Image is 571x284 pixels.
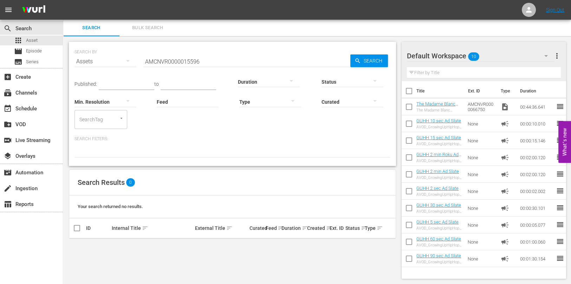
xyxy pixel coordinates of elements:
[416,209,462,214] div: AVOD_GrowingUpHipHopWeTV_WillBeRightBack _30sec_RB24_S01398805004
[226,225,233,231] span: sort
[195,224,247,232] div: External Title
[517,233,556,250] td: 00:01:00.060
[496,81,515,101] th: Type
[556,153,564,161] span: reorder
[4,6,13,14] span: menu
[517,98,556,115] td: 00:44:36.641
[517,166,556,183] td: 00:02:00.120
[465,132,498,149] td: None
[558,121,571,163] button: Open Feedback Widget
[4,104,12,113] span: Schedule
[556,237,564,246] span: reorder
[465,98,498,115] td: AMCNVR0000066750
[416,152,461,162] a: GUHH 2 min Roku Ad Slate
[74,81,97,87] span: Published:
[361,225,367,231] span: sort
[302,225,308,231] span: sort
[556,102,564,111] span: reorder
[500,238,509,246] span: Ad
[416,101,458,117] a: The Madame Blanc Mysteries 103: Episode 3
[556,119,564,128] span: reorder
[126,178,135,187] span: 0
[556,254,564,263] span: reorder
[500,103,509,111] span: Video
[416,236,461,241] a: GUHH 60 sec Ad Slate
[500,136,509,145] span: Ad
[500,153,509,162] span: Ad
[326,225,332,231] span: sort
[500,170,509,179] span: Ad
[78,204,143,209] span: Your search returned no results.
[74,52,136,71] div: Assets
[556,170,564,178] span: reorder
[26,37,38,44] span: Asset
[14,58,22,66] span: Series
[307,224,327,232] div: Created
[556,204,564,212] span: reorder
[361,54,388,67] span: Search
[416,81,463,101] th: Title
[552,47,561,64] button: more_vert
[416,175,462,180] div: AVOD_GrowingUpHipHopWeTV_WillBeRightBack _2Min_RB24_S01398805001
[556,136,564,144] span: reorder
[552,52,561,60] span: more_vert
[517,115,556,132] td: 00:00:10.010
[517,200,556,217] td: 00:00:30.101
[465,149,498,166] td: None
[78,178,125,187] span: Search Results
[517,250,556,267] td: 00:01:30.154
[416,159,462,163] div: AVOD_GrowingUpHipHopWeTV_WillBeRightBack _2MinCountdown_RB24_S01398804001-Roku
[416,186,459,191] a: GUHH 2 sec Ad Slate
[26,58,39,65] span: Series
[465,217,498,233] td: None
[515,81,558,101] th: Duration
[17,2,51,18] img: ans4CAIJ8jUAAAAAAAAAAAAAAAAAAAAAAAAgQb4GAAAAAAAAAAAAAAAAAAAAAAAAJMjXAAAAAAAAAAAAAAAAAAAAAAAAgAT5G...
[416,142,462,146] div: AVOD_GrowingUpHipHopWeTV_WillBeRightBack _15sec_RB24_S01398805005
[500,221,509,229] span: Ad
[350,54,388,67] button: Search
[416,202,461,208] a: GUHH 30 sec Ad Slate
[249,225,264,231] div: Curated
[112,224,193,232] div: Internal Title
[4,152,12,160] span: Overlays
[74,136,390,142] p: Search Filters:
[517,217,556,233] td: 00:00:05.077
[4,168,12,177] span: Automation
[416,108,462,112] div: The Madame Blanc Mysteries 103: Episode 3
[517,183,556,200] td: 00:00:02.002
[500,187,509,195] span: Ad
[281,224,305,232] div: Duration
[416,253,461,258] a: GUHH 90 sec Ad Slate
[4,24,12,33] span: Search
[416,169,459,174] a: GUHH 2 min Ad Slate
[278,225,284,231] span: sort
[500,120,509,128] span: Ad
[556,220,564,229] span: reorder
[517,149,556,166] td: 00:02:00.120
[4,89,12,97] span: Channels
[500,254,509,263] span: Ad
[407,46,554,66] div: Default Workspace
[465,250,498,267] td: None
[142,225,148,231] span: sort
[556,187,564,195] span: reorder
[465,166,498,183] td: None
[465,200,498,217] td: None
[416,125,462,129] div: AVOD_GrowingUpHipHopWeTV_WillBeRightBack _10sec_RB24_S01398805006
[365,224,375,232] div: Type
[26,47,42,54] span: Episode
[4,120,12,129] span: VOD
[154,81,159,87] span: to
[517,132,556,149] td: 00:00:15.146
[416,219,459,225] a: GUHH 5 sec Ad Slate
[345,224,363,232] div: Status
[500,204,509,212] span: Ad
[124,24,171,32] span: Bulk Search
[465,115,498,132] td: None
[416,118,461,123] a: GUHH 10 sec Ad Slate
[4,200,12,208] span: Reports
[118,115,125,122] button: Open
[416,226,462,231] div: AVOD_GrowingUpHipHopWeTV_WillBeRightBack _5sec_RB24_S01398805007
[4,136,12,144] span: Live Streaming
[416,260,462,264] div: AVOD_GrowingUpHipHopWeTV_WillBeRightBack _90sec_RB24_S01398805002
